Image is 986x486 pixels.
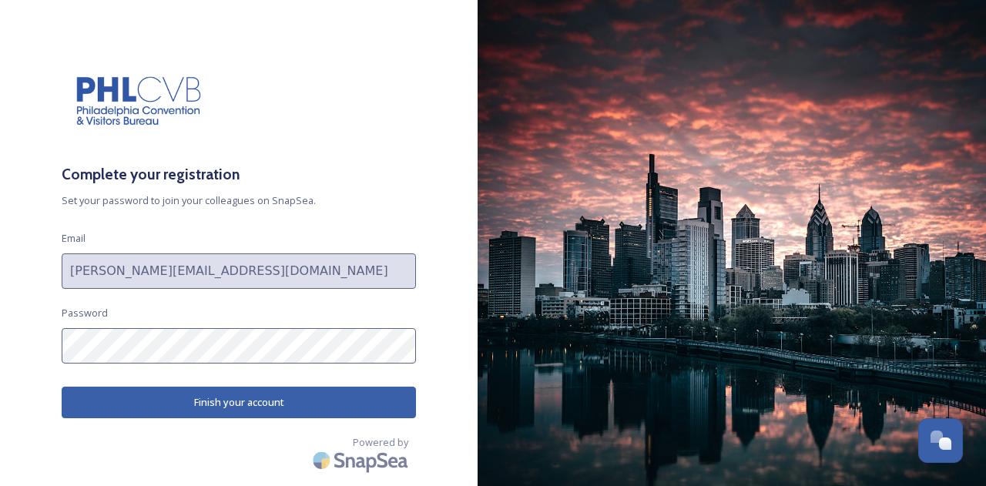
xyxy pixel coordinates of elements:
img: download.png [62,62,216,140]
span: Set your password to join your colleagues on SnapSea. [62,193,416,208]
img: SnapSea Logo [308,442,416,478]
h3: Complete your registration [62,163,416,186]
button: Open Chat [918,418,963,463]
span: Password [62,306,108,320]
button: Finish your account [62,387,416,418]
span: Email [62,231,86,246]
span: Powered by [353,435,408,450]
